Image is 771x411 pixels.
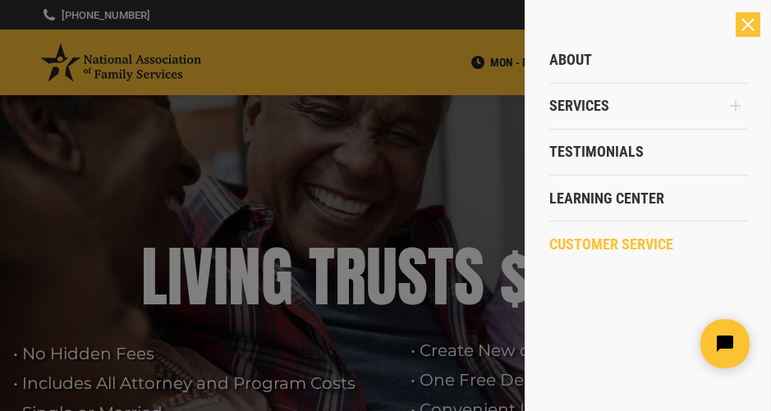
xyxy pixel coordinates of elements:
[549,221,748,267] a: Customer Service
[549,143,644,161] span: Testimonials
[549,190,664,208] span: Learning Center
[481,305,764,382] iframe: Tidio Chat
[736,12,760,37] div: Close
[549,129,748,175] a: Testimonials
[549,37,748,83] a: About
[549,176,748,221] a: Learning Center
[549,235,673,253] span: Customer Service
[549,97,609,115] span: Services
[549,51,592,69] span: About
